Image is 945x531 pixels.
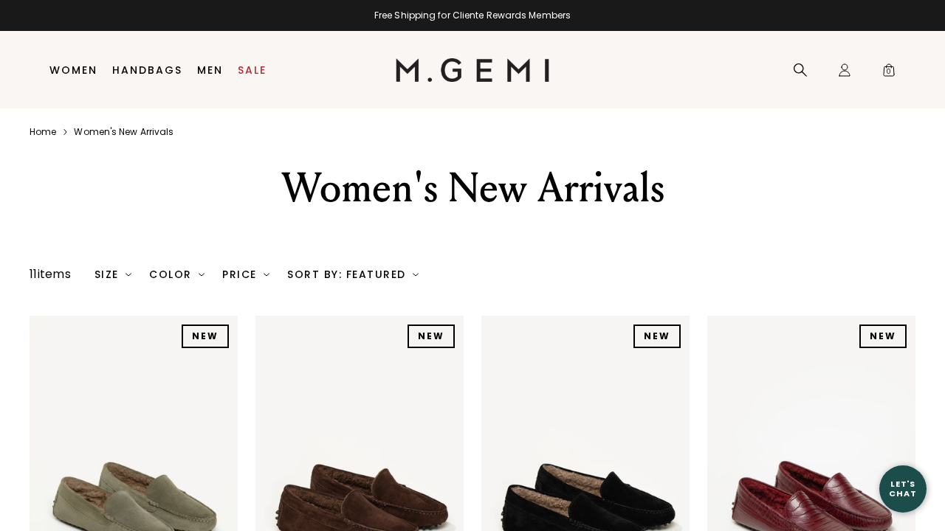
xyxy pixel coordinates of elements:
[264,271,269,277] img: chevron-down.svg
[633,324,681,348] div: NEW
[882,66,896,80] span: 0
[149,268,205,280] div: Color
[396,58,550,82] img: M.Gemi
[287,268,419,280] div: Sort By: Featured
[126,271,131,277] img: chevron-down.svg
[859,324,907,348] div: NEW
[199,271,205,277] img: chevron-down.svg
[30,126,56,138] a: Home
[199,162,746,215] div: Women's New Arrivals
[49,64,97,76] a: Women
[74,126,173,138] a: Women's new arrivals
[408,324,455,348] div: NEW
[238,64,267,76] a: Sale
[197,64,223,76] a: Men
[94,268,132,280] div: Size
[413,271,419,277] img: chevron-down.svg
[30,265,71,283] div: 11 items
[182,324,229,348] div: NEW
[222,268,269,280] div: Price
[112,64,182,76] a: Handbags
[879,479,927,498] div: Let's Chat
